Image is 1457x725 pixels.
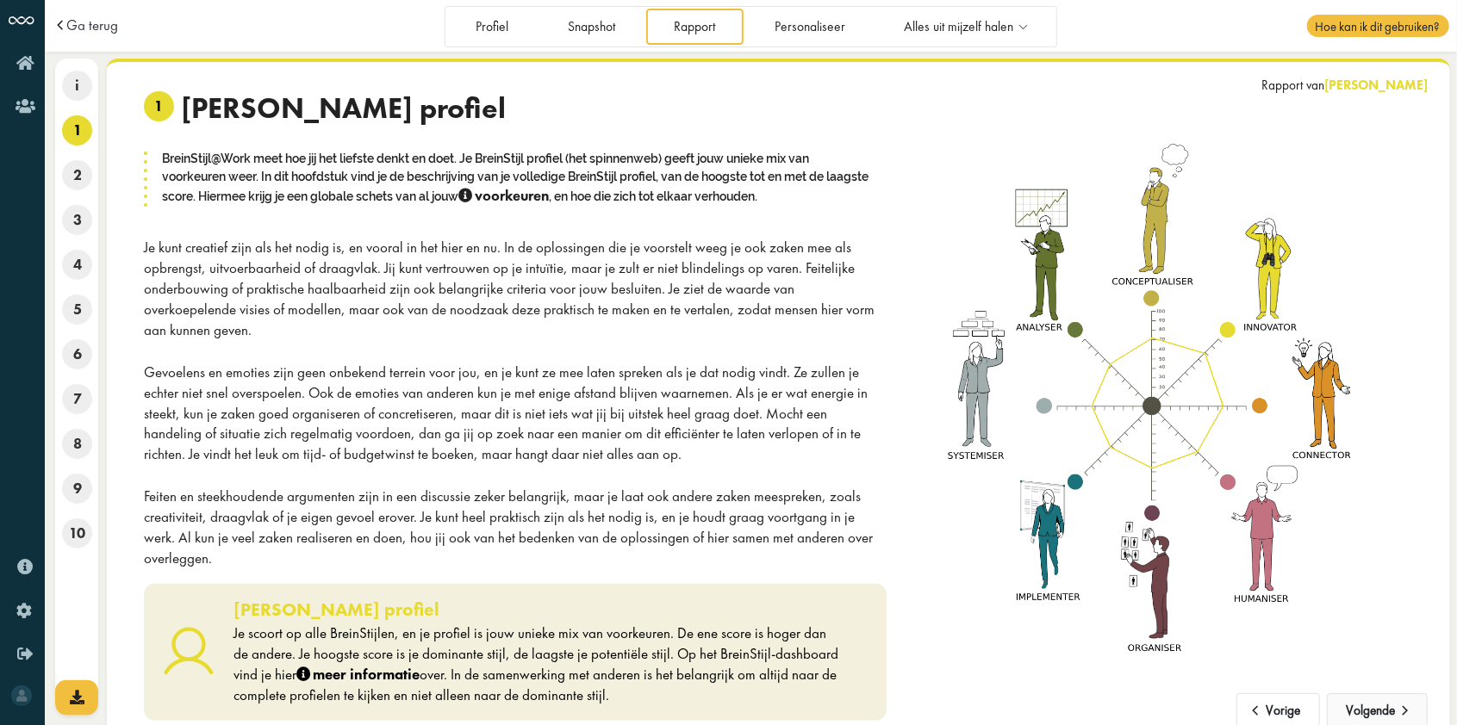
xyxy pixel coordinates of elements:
[66,18,118,33] a: Ga terug
[539,9,643,44] a: Snapshot
[233,623,843,705] div: Je scoort op alle BreinStijlen, en je profiel is jouw unieke mix van voorkeuren. De ene score is ...
[746,9,873,44] a: Personaliseer
[904,20,1013,34] span: Alles uit mijzelf halen
[62,429,92,459] span: 8
[646,9,744,44] a: Rapport
[144,91,174,121] span: 1
[296,665,420,684] strong: meer informatie
[1261,77,1428,94] div: Rapport van
[62,294,92,325] span: 5
[62,250,92,280] span: 4
[876,9,1055,44] a: Alles uit mijzelf halen
[233,598,843,621] h3: [PERSON_NAME] profiel
[1324,77,1428,94] span: [PERSON_NAME]
[181,91,506,127] span: [PERSON_NAME] profiel
[62,115,92,146] span: 1
[458,187,549,205] strong: voorkeuren
[62,384,92,414] span: 7
[144,362,887,465] div: Gevoelens en emoties zijn geen onbekend terrein voor jou, en je kunt ze mee laten spreken als je ...
[62,474,92,504] span: 9
[62,339,92,369] span: 6
[62,518,92,548] span: 10
[62,160,92,190] span: 2
[448,9,537,44] a: Profiel
[62,205,92,235] span: 3
[144,238,887,340] div: Je kunt creatief zijn als het nodig is, en vooral in het hier en nu. In de oplossingen die je voo...
[62,71,92,101] span: i
[931,142,1375,669] img: 392bfe83
[144,148,887,208] div: BreinStijl@Work meet hoe jij het liefste denkt en doet. Je BreinStijl profiel (het spinnenweb) ge...
[144,486,887,568] div: Feiten en steekhoudende argumenten zijn in een discussie zeker belangrijk, maar je laat ook ander...
[1307,15,1448,37] span: Hoe kan ik dit gebruiken?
